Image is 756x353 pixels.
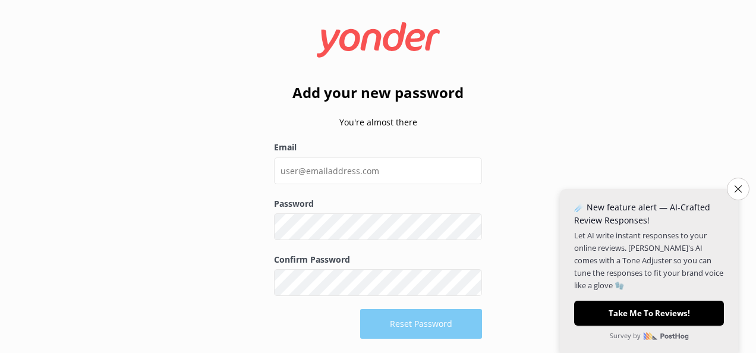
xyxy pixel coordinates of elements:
[274,116,482,129] p: You're almost there
[274,197,482,210] label: Password
[458,271,482,295] button: Show password
[274,141,482,154] label: Email
[274,253,482,266] label: Confirm Password
[458,215,482,239] button: Show password
[274,157,482,184] input: user@emailaddress.com
[274,81,482,104] h2: Add your new password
